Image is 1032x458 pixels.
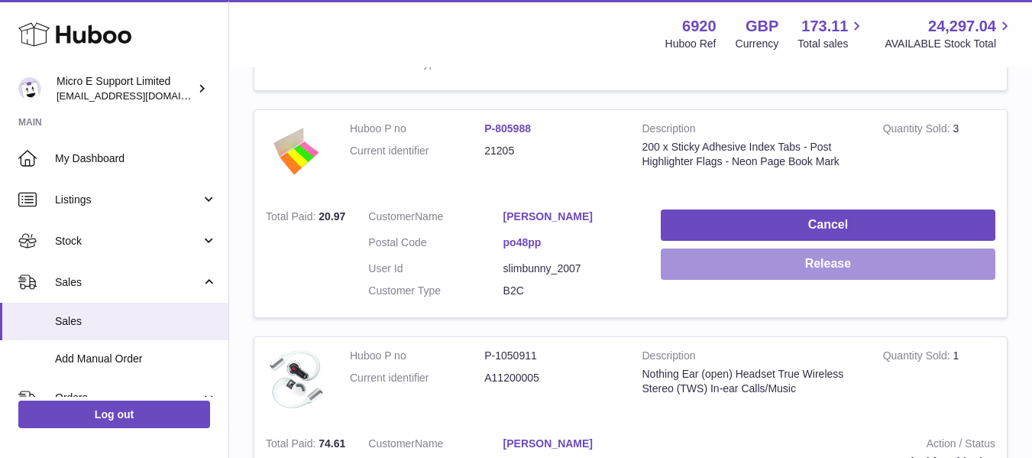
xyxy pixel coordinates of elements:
[484,349,619,363] dd: P-1050911
[350,371,484,385] dt: Current identifier
[661,210,995,241] button: Cancel
[368,235,503,254] dt: Postal Code
[872,337,1007,425] td: 1
[319,210,345,223] span: 20.97
[642,122,860,140] strong: Description
[503,284,638,298] dd: B2C
[746,16,778,37] strong: GBP
[801,16,848,37] span: 173.11
[797,37,865,51] span: Total sales
[350,349,484,363] dt: Huboo P no
[55,352,217,366] span: Add Manual Order
[18,77,41,100] img: contact@micropcsupport.com
[368,210,503,228] dt: Name
[503,261,638,276] dd: slimbunny_2007
[368,437,415,450] span: Customer
[872,110,1007,198] td: 3
[928,16,996,37] span: 24,297.04
[885,37,1014,51] span: AVAILABLE Stock Total
[797,16,865,51] a: 173.11 Total sales
[18,401,210,428] a: Log out
[266,437,319,453] strong: Total Paid
[503,235,638,250] a: po48pp
[55,391,201,405] span: Orders
[642,140,860,169] div: 200 x Sticky Adhesive Index Tabs - Post Highlighter Flags - Neon Page Book Mark
[368,284,503,298] dt: Customer Type
[319,437,345,450] span: 74.61
[642,367,860,396] div: Nothing Ear (open) Headset True Wireless Stereo (TWS) In-ear Calls/Music
[55,314,217,329] span: Sales
[57,89,225,102] span: [EMAIL_ADDRESS][DOMAIN_NAME]
[642,349,860,367] strong: Description
[883,122,953,138] strong: Quantity Sold
[57,74,194,103] div: Micro E Support Limited
[266,210,319,226] strong: Total Paid
[350,144,484,158] dt: Current identifier
[885,16,1014,51] a: 24,297.04 AVAILABLE Stock Total
[55,275,201,290] span: Sales
[665,37,717,51] div: Huboo Ref
[503,210,638,224] a: [PERSON_NAME]
[484,122,531,135] a: P-805988
[55,193,201,207] span: Listings
[661,248,995,280] button: Release
[368,261,503,276] dt: User Id
[503,437,638,451] a: [PERSON_NAME]
[55,151,217,166] span: My Dashboard
[484,144,619,158] dd: 21205
[350,122,484,136] dt: Huboo P no
[55,234,201,248] span: Stock
[661,437,995,455] strong: Action / Status
[266,122,327,183] img: $_57.PNG
[368,437,503,455] dt: Name
[266,349,327,410] img: $_57.JPG
[368,210,415,223] span: Customer
[883,349,953,365] strong: Quantity Sold
[682,16,717,37] strong: 6920
[484,371,619,385] dd: A11200005
[736,37,779,51] div: Currency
